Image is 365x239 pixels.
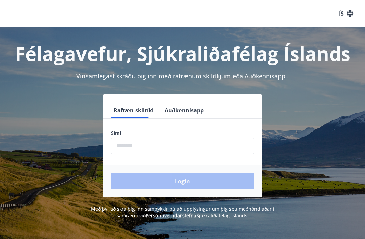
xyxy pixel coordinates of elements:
button: Auðkennisapp [162,102,206,118]
span: Vinsamlegast skráðu þig inn með rafrænum skilríkjum eða Auðkennisappi. [76,72,289,80]
span: Með því að skrá þig inn samþykkir þú að upplýsingar um þig séu meðhöndlaðar í samræmi við Sjúkral... [91,206,274,219]
label: Sími [111,129,254,136]
a: Persónuverndarstefna [146,212,196,219]
button: Rafræn skilríki [111,102,156,118]
h1: Félagavefur, Sjúkraliðafélag Íslands [8,41,357,66]
button: ÍS [335,7,357,20]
